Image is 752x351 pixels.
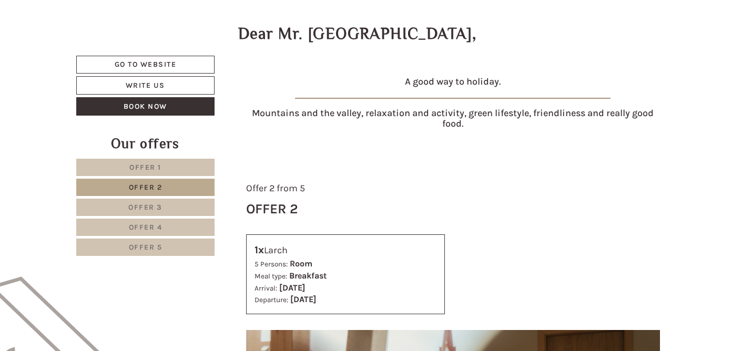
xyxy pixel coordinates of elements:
div: Larch [255,243,437,258]
font: Hotel B&B Feldmessner [16,31,80,38]
b: Room [290,259,312,269]
div: Offer 2 [246,199,298,219]
font: Środa [194,11,220,21]
font: 20:49 [124,51,137,57]
a: Write us [76,76,215,95]
span: Offer 2 [129,183,162,192]
span: Offer 3 [128,203,162,212]
div: Our offers [76,134,215,153]
small: Arrival: [255,284,277,292]
a: Book now [76,97,215,116]
button: Wysłać [345,276,413,295]
small: Meal type: [255,272,287,280]
b: Breakfast [289,271,327,281]
b: [DATE] [290,294,316,304]
h4: A good way to holiday. [246,77,660,87]
font: Wysłać [362,282,397,291]
span: Offer 5 [129,243,162,252]
font: Cześć, w czym możemy pomóc? [16,39,137,49]
b: 1x [255,244,264,256]
a: Go to website [76,56,215,74]
h4: Mountains and the valley, relaxation and activity, green lifestyle, friendliness and really good ... [246,108,660,129]
span: Offer 1 [129,163,161,172]
h1: Dear Mr. [GEOGRAPHIC_DATA], [238,25,477,43]
small: 5 Persons: [255,260,288,268]
img: obraz [295,98,611,99]
span: Offer 2 from 5 [246,182,305,194]
small: Departure: [255,296,288,304]
span: Offer 4 [129,223,162,232]
b: [DATE] [279,283,305,293]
